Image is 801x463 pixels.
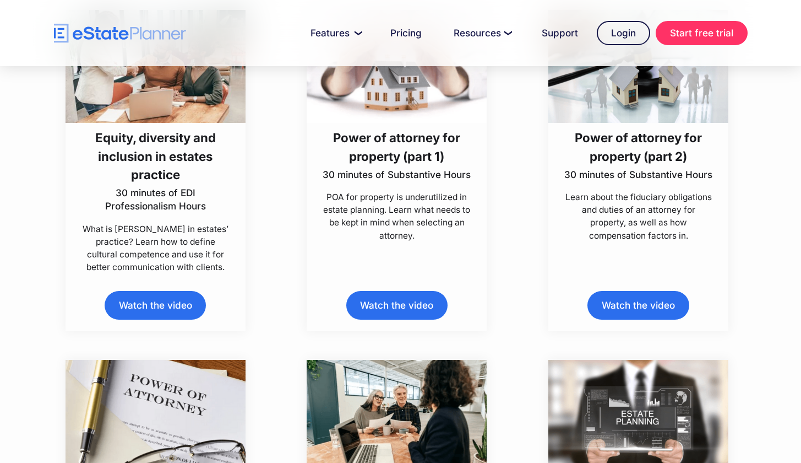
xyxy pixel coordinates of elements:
[105,291,206,319] a: Watch the video
[587,291,689,319] a: Watch the video
[563,128,713,165] h3: Power of attorney for property (part 2)
[346,291,448,319] a: Watch the video
[656,21,748,45] a: Start free trial
[377,22,435,44] a: Pricing
[597,21,650,45] a: Login
[307,10,487,241] a: Power of attorney for property (part 1)30 minutes of Substantive HoursPOA for property is underut...
[548,10,728,241] a: Power of attorney for property (part 2)30 minutes of Substantive HoursLearn about the fiduciary o...
[440,22,523,44] a: Resources
[563,168,713,181] p: 30 minutes of Substantive Hours
[66,10,246,273] a: Equity, diversity and inclusion in estates practice30 minutes of EDI Professionalism HoursWhat is...
[297,22,372,44] a: Features
[80,186,230,213] p: 30 minutes of EDI Professionalism Hours
[528,22,591,44] a: Support
[80,128,230,184] h3: Equity, diversity and inclusion in estates practice
[322,168,472,181] p: 30 minutes of Substantive Hours
[54,24,186,43] a: home
[563,191,713,242] p: Learn about the fiduciary obligations and duties of an attorney for property, as well as how comp...
[322,191,472,242] p: POA for property is underutilized in estate planning. Learn what needs to be kept in mind when se...
[80,223,230,274] p: What is [PERSON_NAME] in estates’ practice? Learn how to define cultural competence and use it fo...
[322,128,472,165] h3: Power of attorney for property (part 1)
